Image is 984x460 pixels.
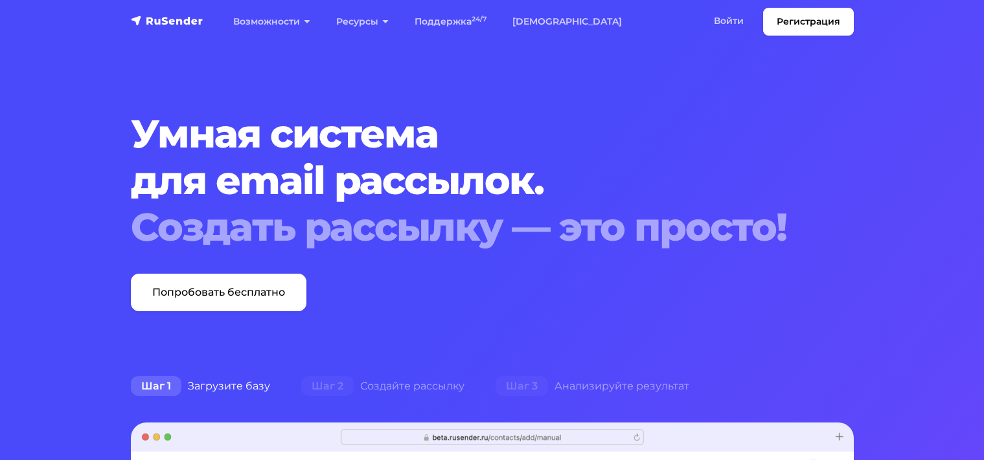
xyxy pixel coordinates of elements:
a: [DEMOGRAPHIC_DATA] [499,8,635,35]
span: Шаг 1 [131,376,181,397]
a: Возможности [220,8,323,35]
img: RuSender [131,14,203,27]
div: Загрузите базу [115,373,286,399]
a: Поддержка24/7 [402,8,499,35]
a: Регистрация [763,8,854,36]
sup: 24/7 [472,15,486,23]
div: Создать рассылку — это просто! [131,204,792,250]
a: Войти [701,8,757,34]
div: Создайте рассылку [286,373,480,399]
span: Шаг 2 [301,376,354,397]
div: Анализируйте результат [480,373,705,399]
a: Ресурсы [323,8,402,35]
h1: Умная система для email рассылок. [131,111,792,250]
a: Попробовать бесплатно [131,274,306,311]
span: Шаг 3 [496,376,548,397]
